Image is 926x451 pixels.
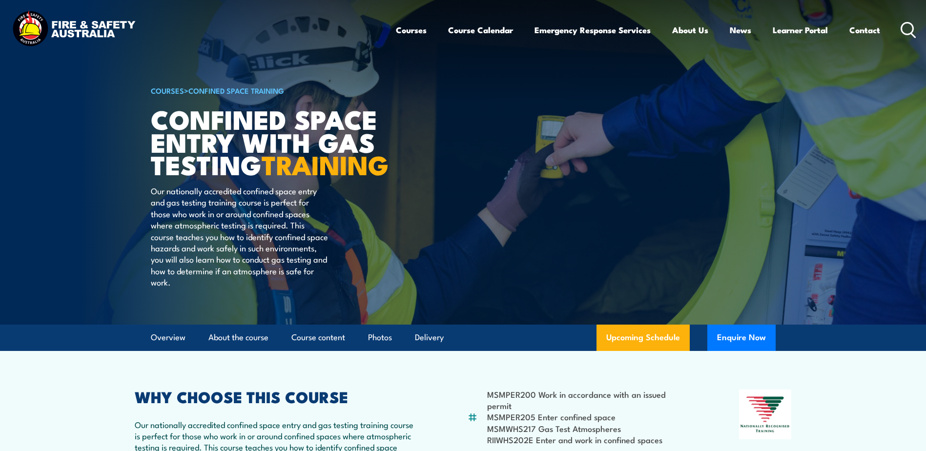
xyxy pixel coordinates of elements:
[151,84,392,96] h6: >
[262,143,389,184] strong: TRAINING
[487,423,692,434] li: MSMWHS217 Gas Test Atmospheres
[672,17,708,43] a: About Us
[135,389,420,403] h2: WHY CHOOSE THIS COURSE
[707,325,776,351] button: Enquire Now
[208,325,268,350] a: About the course
[291,325,345,350] a: Course content
[415,325,444,350] a: Delivery
[151,325,185,350] a: Overview
[188,85,284,96] a: Confined Space Training
[151,107,392,176] h1: Confined Space Entry with Gas Testing
[730,17,751,43] a: News
[849,17,880,43] a: Contact
[739,389,792,439] img: Nationally Recognised Training logo.
[773,17,828,43] a: Learner Portal
[535,17,651,43] a: Emergency Response Services
[487,389,692,411] li: MSMPER200 Work in accordance with an issued permit
[396,17,427,43] a: Courses
[487,434,692,445] li: RIIWHS202E Enter and work in confined spaces
[368,325,392,350] a: Photos
[597,325,690,351] a: Upcoming Schedule
[448,17,513,43] a: Course Calendar
[487,411,692,422] li: MSMPER205 Enter confined space
[151,185,329,288] p: Our nationally accredited confined space entry and gas testing training course is perfect for tho...
[151,85,184,96] a: COURSES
